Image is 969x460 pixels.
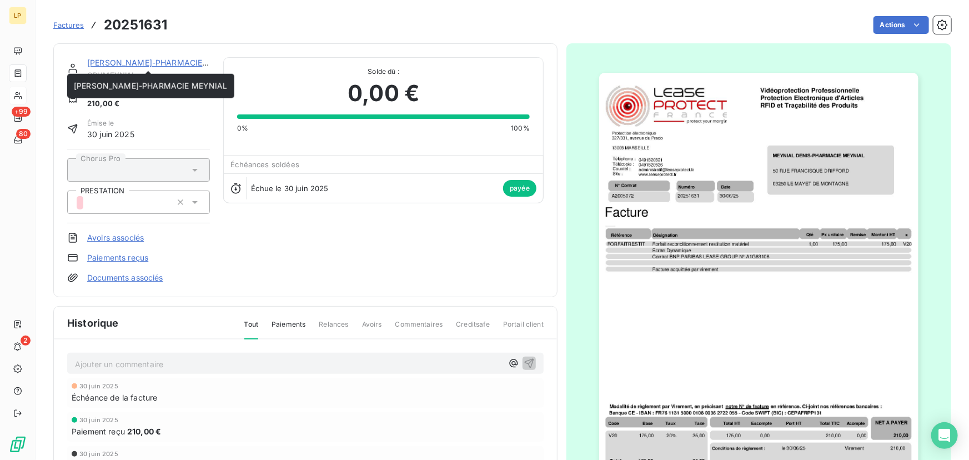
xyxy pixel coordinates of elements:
[230,160,299,169] span: Échéances soldées
[503,180,536,197] span: payée
[104,15,167,35] h3: 20251631
[87,58,241,67] a: [PERSON_NAME]-PHARMACIE MEYNIAL
[9,7,27,24] div: LP
[127,426,161,437] span: 210,00 €
[395,319,443,338] span: Commentaires
[87,232,144,243] a: Avoirs associés
[87,272,163,283] a: Documents associés
[87,98,133,109] span: 210,00 €
[272,319,305,338] span: Paiements
[237,123,248,133] span: 0%
[456,319,490,338] span: Creditsafe
[319,319,348,338] span: Relances
[244,319,259,339] span: Tout
[873,16,929,34] button: Actions
[348,77,419,110] span: 0,00 €
[72,426,125,437] span: Paiement reçu
[251,184,328,193] span: Échue le 30 juin 2025
[362,319,382,338] span: Avoirs
[79,383,118,389] span: 30 juin 2025
[53,19,84,31] a: Factures
[79,417,118,423] span: 30 juin 2025
[503,319,544,338] span: Portail client
[237,67,530,77] span: Solde dû :
[87,128,134,140] span: 30 juin 2025
[87,71,210,79] span: CPHMEYNIAL
[53,21,84,29] span: Factures
[12,107,31,117] span: +99
[87,252,148,263] a: Paiements reçus
[511,123,530,133] span: 100%
[21,336,31,346] span: 2
[67,316,119,331] span: Historique
[931,422,958,449] div: Open Intercom Messenger
[9,436,27,453] img: Logo LeanPay
[87,118,134,128] span: Émise le
[72,392,157,403] span: Échéance de la facture
[16,129,31,139] span: 80
[74,81,228,91] span: [PERSON_NAME]-PHARMACIE MEYNIAL
[79,451,118,457] span: 30 juin 2025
